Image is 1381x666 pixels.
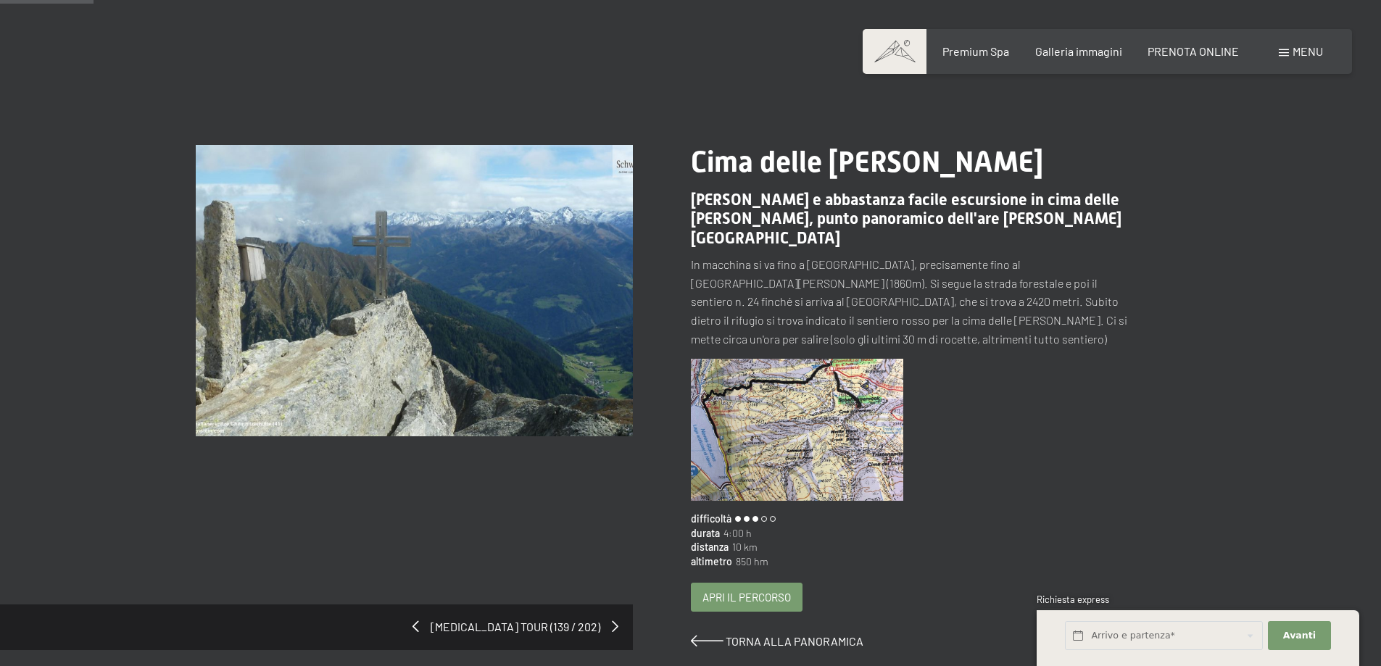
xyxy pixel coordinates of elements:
[691,512,731,526] span: difficoltà
[726,634,863,648] span: Torna alla panoramica
[691,526,720,541] span: durata
[1148,44,1239,58] a: PRENOTA ONLINE
[691,191,1121,247] span: [PERSON_NAME] e abbastanza facile escursione in cima delle [PERSON_NAME], punto panoramico dell'a...
[732,554,768,569] span: 850 hm
[1035,44,1122,58] a: Galleria immagini
[702,590,791,605] span: Apri il percorso
[691,634,863,648] a: Torna alla panoramica
[419,619,612,635] span: [MEDICAL_DATA] tour (139 / 202)
[1283,629,1316,642] span: Avanti
[720,526,752,541] span: 4:00 h
[691,255,1128,348] p: In macchina si va fino a [GEOGRAPHIC_DATA], precisamente fino al [GEOGRAPHIC_DATA][PERSON_NAME] (...
[1293,44,1323,58] span: Menu
[691,359,904,501] img: Cima delle Pecore
[942,44,1009,58] a: Premium Spa
[196,145,633,436] img: Cima delle Pecore
[691,540,729,554] span: distanza
[691,145,1043,179] span: Cima delle [PERSON_NAME]
[1268,621,1330,651] button: Avanti
[691,554,732,569] span: altimetro
[729,540,758,554] span: 10 km
[1037,594,1109,605] span: Richiesta express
